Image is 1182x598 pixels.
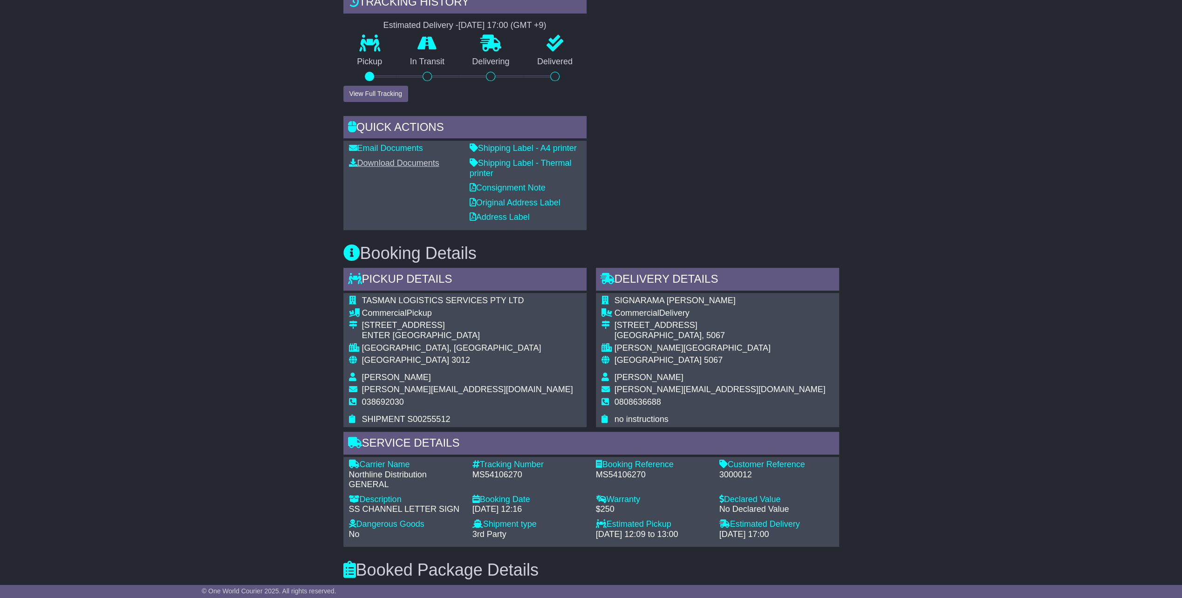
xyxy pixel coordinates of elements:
[615,373,683,382] span: [PERSON_NAME]
[362,415,451,424] span: SHIPMENT S00255512
[472,460,587,470] div: Tracking Number
[719,504,834,515] div: No Declared Value
[596,460,710,470] div: Booking Reference
[596,504,710,515] div: $250
[596,519,710,530] div: Estimated Pickup
[719,519,834,530] div: Estimated Delivery
[615,296,736,305] span: SIGNARAMA [PERSON_NAME]
[343,432,839,457] div: Service Details
[343,268,587,293] div: Pickup Details
[362,320,573,331] div: [STREET_ADDRESS]
[349,519,463,530] div: Dangerous Goods
[343,20,587,31] div: Estimated Delivery -
[349,530,360,539] span: No
[362,373,431,382] span: [PERSON_NAME]
[343,244,839,263] h3: Booking Details
[704,355,723,365] span: 5067
[349,470,463,490] div: Northline Distribution GENERAL
[472,530,506,539] span: 3rd Party
[615,320,826,331] div: [STREET_ADDRESS]
[615,415,669,424] span: no instructions
[523,57,587,67] p: Delivered
[719,495,834,505] div: Declared Value
[362,343,573,353] div: [GEOGRAPHIC_DATA], [GEOGRAPHIC_DATA]
[719,530,834,540] div: [DATE] 17:00
[349,460,463,470] div: Carrier Name
[472,519,587,530] div: Shipment type
[362,385,573,394] span: [PERSON_NAME][EMAIL_ADDRESS][DOMAIN_NAME]
[451,355,470,365] span: 3012
[349,158,439,168] a: Download Documents
[458,20,547,31] div: [DATE] 17:00 (GMT +9)
[470,183,546,192] a: Consignment Note
[596,268,839,293] div: Delivery Details
[615,343,826,353] div: [PERSON_NAME][GEOGRAPHIC_DATA]
[362,296,524,305] span: TASMAN LOGISTICS SERVICES PTY LTD
[615,355,702,365] span: [GEOGRAPHIC_DATA]
[458,57,524,67] p: Delivering
[343,86,408,102] button: View Full Tracking
[362,397,404,407] span: 038692030
[362,355,449,365] span: [GEOGRAPHIC_DATA]
[615,397,661,407] span: 0808636688
[470,198,560,207] a: Original Address Label
[719,460,834,470] div: Customer Reference
[396,57,458,67] p: In Transit
[349,504,463,515] div: SS CHANNEL LETTER SIGN
[349,495,463,505] div: Description
[470,143,577,153] a: Shipping Label - A4 printer
[615,308,826,319] div: Delivery
[202,587,336,595] span: © One World Courier 2025. All rights reserved.
[343,561,839,579] h3: Booked Package Details
[719,470,834,480] div: 3000012
[472,504,587,515] div: [DATE] 12:16
[472,495,587,505] div: Booking Date
[362,331,573,341] div: ENTER [GEOGRAPHIC_DATA]
[343,57,396,67] p: Pickup
[596,470,710,480] div: MS54106270
[343,116,587,141] div: Quick Actions
[470,212,530,222] a: Address Label
[470,158,572,178] a: Shipping Label - Thermal printer
[349,143,423,153] a: Email Documents
[362,308,573,319] div: Pickup
[615,385,826,394] span: [PERSON_NAME][EMAIL_ADDRESS][DOMAIN_NAME]
[615,308,659,318] span: Commercial
[596,495,710,505] div: Warranty
[362,308,407,318] span: Commercial
[596,530,710,540] div: [DATE] 12:09 to 13:00
[615,331,826,341] div: [GEOGRAPHIC_DATA], 5067
[472,470,587,480] div: MS54106270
